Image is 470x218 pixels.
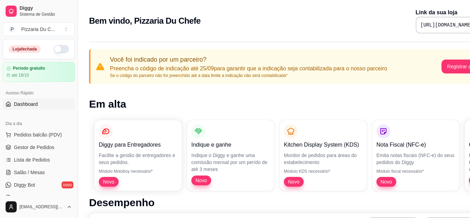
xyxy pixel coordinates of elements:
article: Período gratuito [13,66,45,71]
button: Pedidos balcão (PDV) [3,129,75,140]
a: Lista de Pedidos [3,154,75,165]
span: Novo [378,178,395,185]
p: Indique o Diggy e ganhe uma comissão mensal por um perído de até 3 meses [191,152,270,173]
p: Nota Fiscal (NFC-e) [376,141,455,149]
a: Diggy Botnovo [3,179,75,190]
a: Gestor de Pedidos [3,142,75,153]
a: Período gratuitoaté 18/10 [3,62,75,82]
span: Lista de Pedidos [14,156,50,163]
span: KDS [14,194,24,201]
h2: Bem vindo, Pizzaria Du Chefe [89,15,201,26]
span: Novo [193,177,210,184]
p: Se o código do parceiro não for preenchido até a data limite a indicação não será contabilizada* [110,73,387,78]
button: Alterar Status [54,45,69,53]
span: Novo [100,178,117,185]
button: Nota Fiscal (NFC-e)Emita notas fiscais (NFC-e) do seus pedidos do DiggyMódulo fiscal necessário*Novo [372,120,459,191]
a: KDS [3,192,75,203]
button: Indique e ganheIndique o Diggy e ganhe uma comissão mensal por um perído de até 3 mesesNovo [187,120,274,191]
div: Pizzaria Du C ... [21,26,55,33]
span: Novo [285,178,302,185]
p: Preencha o código de indicação até 25/09 para garantir que a indicação seja contabilizada para o ... [110,64,387,73]
a: Dashboard [3,99,75,110]
span: Diggy [19,5,72,11]
span: Gestor de Pedidos [14,144,54,151]
div: Dia a dia [3,118,75,129]
span: Sistema de Gestão [19,11,72,17]
p: Indique e ganhe [191,141,270,149]
p: Módulo KDS necessário* [284,169,363,174]
p: Monitor de pedidos para áreas do estabelecimento [284,152,363,166]
span: Diggy Bot [14,181,35,188]
p: Diggy para Entregadores [99,141,177,149]
span: [EMAIL_ADDRESS][DOMAIN_NAME] [19,204,64,210]
a: Salão / Mesas [3,167,75,178]
div: Acesso Rápido [3,87,75,99]
span: P [9,26,16,33]
p: Emita notas fiscais (NFC-e) do seus pedidos do Diggy [376,152,455,166]
button: Select a team [3,22,75,36]
p: Facilite a gestão de entregadores e seus pedidos. [99,152,177,166]
p: Módulo fiscal necessário* [376,169,455,174]
p: Kitchen Display System (KDS) [284,141,363,149]
a: DiggySistema de Gestão [3,3,75,20]
p: Módulo Motoboy necessário* [99,169,177,174]
div: Loja fechada [9,45,41,53]
article: até 18/10 [11,72,29,78]
span: Pedidos balcão (PDV) [14,131,62,138]
span: Salão / Mesas [14,169,45,176]
button: Diggy para EntregadoresFacilite a gestão de entregadores e seus pedidos.Módulo Motoboy necessário... [95,120,182,191]
span: Dashboard [14,101,38,108]
button: [EMAIL_ADDRESS][DOMAIN_NAME] [3,198,75,215]
p: Você foi indicado por um parceiro? [110,55,387,64]
button: Kitchen Display System (KDS)Monitor de pedidos para áreas do estabelecimentoMódulo KDS necessário... [280,120,367,191]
